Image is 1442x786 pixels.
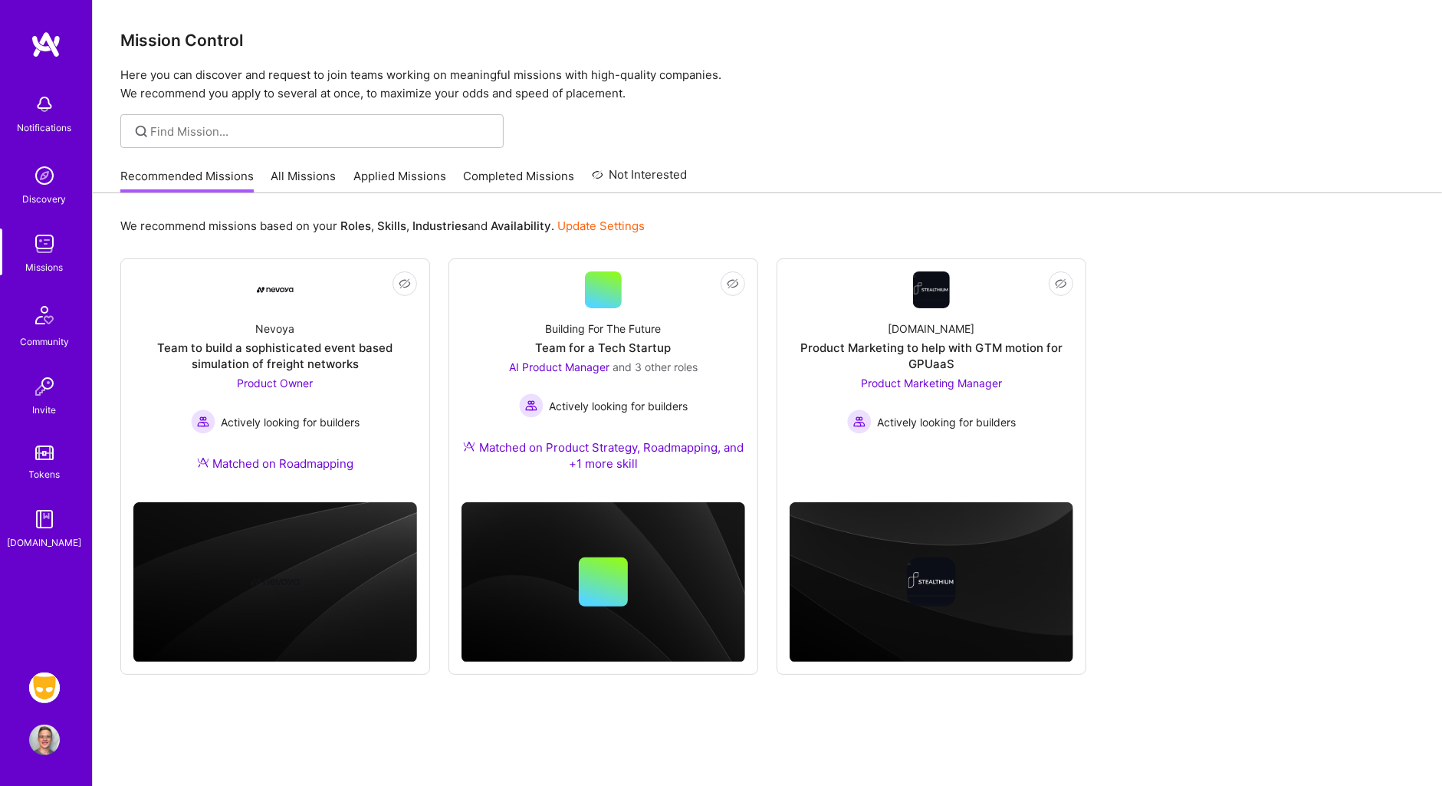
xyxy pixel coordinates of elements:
[557,219,645,233] a: Update Settings
[26,259,64,275] div: Missions
[197,455,354,472] div: Matched on Roadmapping
[1055,278,1067,290] i: icon EyeClosed
[29,89,60,120] img: bell
[25,725,64,755] a: User Avatar
[463,440,475,452] img: Ateam Purple Icon
[197,456,209,469] img: Ateam Purple Icon
[31,31,61,58] img: logo
[25,673,64,703] a: Grindr: Product & Marketing
[257,287,294,293] img: Company Logo
[29,160,60,191] img: discovery
[889,321,975,337] div: [DOMAIN_NAME]
[861,377,1002,390] span: Product Marketing Manager
[26,297,63,334] img: Community
[613,360,698,373] span: and 3 other roles
[509,360,609,373] span: AI Product Manager
[133,340,417,372] div: Team to build a sophisticated event based simulation of freight networks
[546,321,662,337] div: Building For The Future
[412,219,468,233] b: Industries
[191,409,215,434] img: Actively looking for builders
[120,168,254,193] a: Recommended Missions
[878,414,1017,430] span: Actively looking for builders
[29,371,60,402] img: Invite
[790,502,1073,663] img: cover
[491,219,551,233] b: Availability
[29,673,60,703] img: Grindr: Product & Marketing
[592,166,688,193] a: Not Interested
[462,439,745,472] div: Matched on Product Strategy, Roadmapping, and +1 more skill
[18,120,72,136] div: Notifications
[377,219,406,233] b: Skills
[519,393,544,418] img: Actively looking for builders
[462,502,745,663] img: cover
[913,271,950,308] img: Company Logo
[33,402,57,418] div: Invite
[20,334,69,350] div: Community
[151,123,492,140] input: Find Mission...
[120,66,1414,103] p: Here you can discover and request to join teams working on meaningful missions with high-quality ...
[133,271,417,490] a: Company LogoNevoyaTeam to build a sophisticated event based simulation of freight networksProduct...
[35,446,54,460] img: tokens
[256,321,295,337] div: Nevoya
[251,557,300,607] img: Company logo
[847,409,872,434] img: Actively looking for builders
[23,191,67,207] div: Discovery
[462,271,745,490] a: Building For The FutureTeam for a Tech StartupAI Product Manager and 3 other rolesActively lookin...
[29,229,60,259] img: teamwork
[790,340,1073,372] div: Product Marketing to help with GTM motion for GPUaaS
[29,466,61,482] div: Tokens
[222,414,360,430] span: Actively looking for builders
[133,123,150,140] i: icon SearchGrey
[29,504,60,534] img: guide book
[399,278,411,290] i: icon EyeClosed
[464,168,575,193] a: Completed Missions
[790,271,1073,461] a: Company Logo[DOMAIN_NAME]Product Marketing to help with GTM motion for GPUaaSProduct Marketing Ma...
[550,398,688,414] span: Actively looking for builders
[536,340,672,356] div: Team for a Tech Startup
[727,278,739,290] i: icon EyeClosed
[907,557,956,607] img: Company logo
[120,218,645,234] p: We recommend missions based on your , , and .
[271,168,337,193] a: All Missions
[8,534,82,551] div: [DOMAIN_NAME]
[133,502,417,663] img: cover
[340,219,371,233] b: Roles
[29,725,60,755] img: User Avatar
[120,31,1414,50] h3: Mission Control
[238,377,314,390] span: Product Owner
[353,168,446,193] a: Applied Missions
